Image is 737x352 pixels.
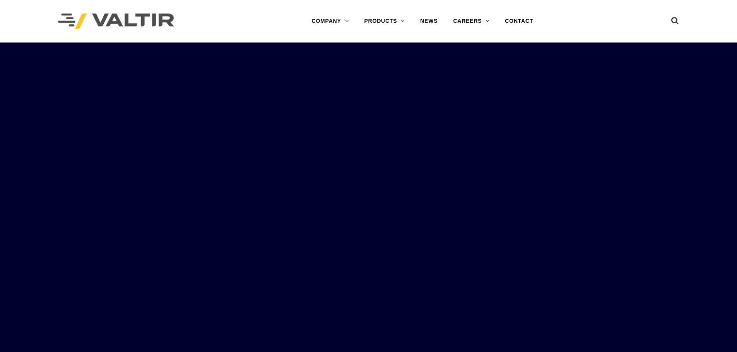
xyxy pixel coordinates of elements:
a: NEWS [412,14,445,29]
a: CONTACT [497,14,541,29]
a: COMPANY [304,14,356,29]
a: PRODUCTS [356,14,412,29]
a: CAREERS [445,14,497,29]
img: Valtir [58,14,174,29]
